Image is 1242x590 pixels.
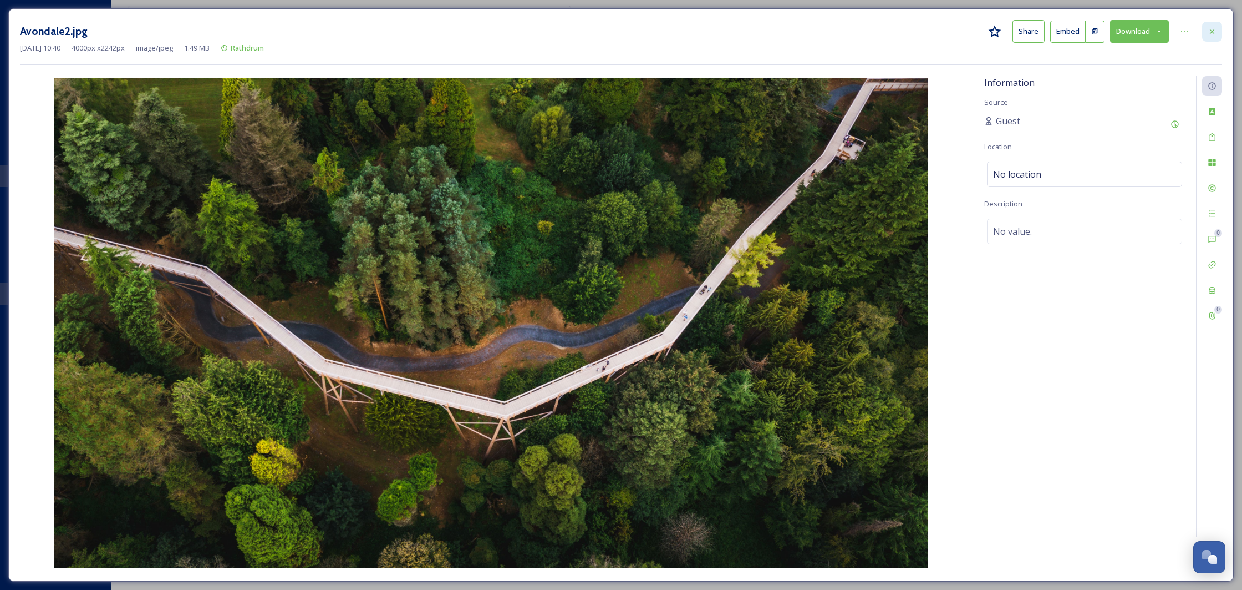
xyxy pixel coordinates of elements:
span: Location [984,142,1012,152]
span: image/jpeg [136,43,173,53]
button: Embed [1050,21,1086,43]
span: Rathdrum [231,43,264,53]
div: 0 [1214,306,1222,314]
div: 0 [1214,229,1222,237]
span: Information [984,77,1035,89]
img: Avondale2.jpg [20,78,961,568]
button: Share [1012,20,1045,43]
span: 1.49 MB [184,43,210,53]
span: Guest [996,114,1020,128]
span: Description [984,199,1022,209]
span: 4000 px x 2242 px [72,43,125,53]
button: Open Chat [1193,541,1225,573]
span: No value. [993,225,1032,238]
span: [DATE] 10:40 [20,43,60,53]
h3: Avondale2.jpg [20,23,88,39]
button: Download [1110,20,1169,43]
span: No location [993,168,1041,181]
span: Source [984,97,1008,107]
